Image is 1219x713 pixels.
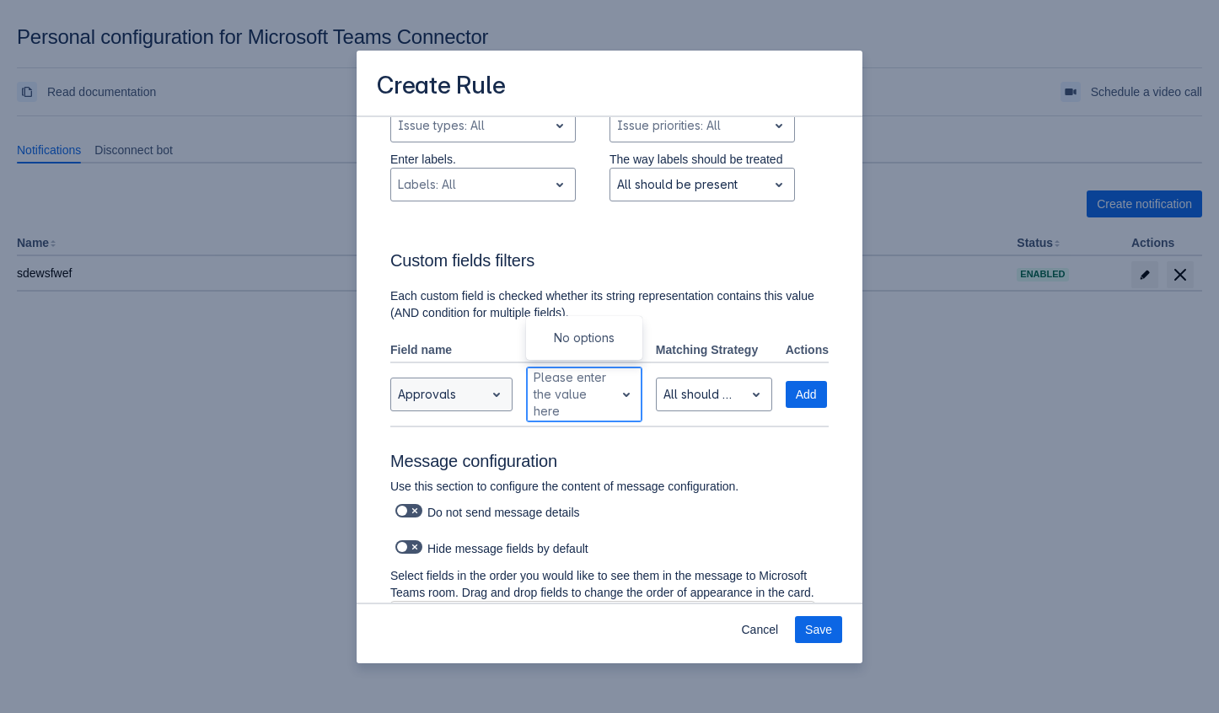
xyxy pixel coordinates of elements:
button: Add [786,381,827,408]
span: open [550,115,570,136]
th: Matching Strategy [649,338,779,363]
span: open [769,174,789,195]
div: Please enter the value here [534,369,608,420]
div: Do not send message details [390,499,815,523]
span: open [616,384,636,405]
p: Enter labels. [390,151,576,168]
span: Save [805,616,832,643]
span: open [746,384,766,405]
button: Save [795,616,842,643]
h3: Message configuration [390,451,829,478]
p: Each custom field is checked whether its string representation contains this value (AND condition... [390,287,829,321]
p: Select fields in the order you would like to see them in the message to Microsoft Teams room. Dra... [390,567,815,601]
span: open [486,384,507,405]
span: open [769,115,789,136]
p: The way labels should be treated [609,151,795,168]
div: Hide message fields by default [390,535,815,559]
th: Filter value [519,338,649,363]
span: Cancel [741,616,778,643]
button: Cancel [731,616,788,643]
span: open [550,174,570,195]
span: Add [796,381,817,408]
span: No options [554,330,615,345]
h3: Custom fields filters [390,250,829,277]
th: Field name [390,338,519,363]
h3: Create Rule [377,71,506,104]
p: Use this section to configure the content of message configuration. [390,478,815,495]
th: Actions [779,338,829,363]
